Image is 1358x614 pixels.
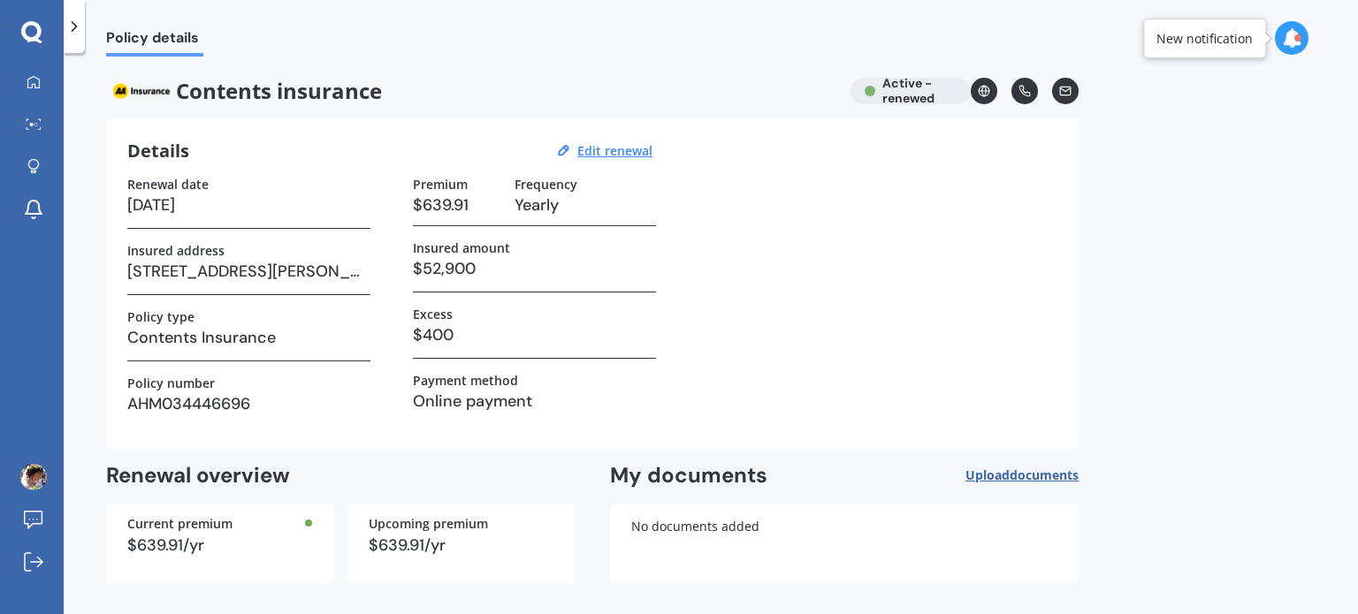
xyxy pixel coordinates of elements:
h3: Online payment [413,388,656,414]
label: Payment method [413,373,518,388]
div: Current premium [127,518,312,530]
label: Policy number [127,375,215,390]
span: documents [1010,466,1079,483]
span: Upload [965,468,1079,482]
h3: Yearly [515,192,656,218]
h3: Contents Insurance [127,324,370,351]
h2: Renewal overview [106,462,575,489]
div: New notification [1156,29,1253,47]
img: AA.webp [106,78,176,104]
h3: [DATE] [127,192,370,218]
label: Renewal date [127,177,209,192]
u: Edit renewal [577,142,652,159]
h3: Details [127,140,189,163]
h3: AHM034446696 [127,390,370,417]
div: $639.91/yr [369,537,553,553]
div: $639.91/yr [127,537,312,553]
label: Frequency [515,177,577,192]
label: Premium [413,177,468,192]
label: Excess [413,307,453,322]
div: Upcoming premium [369,518,553,530]
label: Policy type [127,309,195,324]
span: Policy details [106,29,203,53]
button: Edit renewal [572,143,658,159]
h3: $639.91 [413,192,500,218]
h3: $400 [413,322,656,348]
button: Uploaddocuments [965,462,1079,489]
h2: My documents [610,462,767,489]
div: No documents added [610,504,1079,583]
label: Insured amount [413,240,510,255]
h3: [STREET_ADDRESS][PERSON_NAME] [127,258,370,284]
span: Contents insurance [106,78,836,104]
label: Insured address [127,243,225,258]
h3: $52,900 [413,255,656,282]
img: ACg8ocLRW8pc3NonSrUtTsvTQB4721x18mSqRJQ0SddSS4Sm1IpzPZQ=s96-c [20,464,47,490]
